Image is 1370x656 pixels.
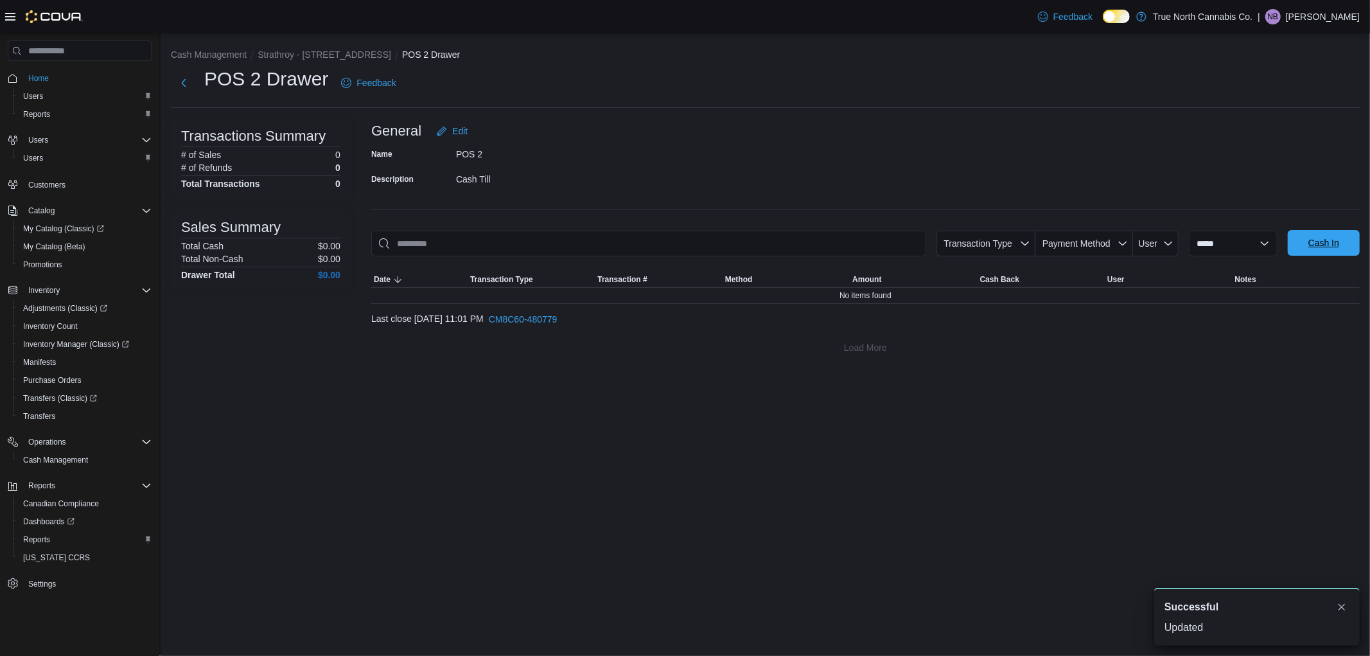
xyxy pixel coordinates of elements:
[3,281,157,299] button: Inventory
[18,107,152,122] span: Reports
[13,256,157,274] button: Promotions
[371,174,414,184] label: Description
[18,532,55,547] a: Reports
[23,478,152,493] span: Reports
[1233,272,1360,287] button: Notes
[318,241,340,251] p: $0.00
[335,163,340,173] p: 0
[23,242,85,252] span: My Catalog (Beta)
[318,254,340,264] p: $0.00
[18,107,55,122] a: Reports
[371,149,392,159] label: Name
[1103,23,1103,24] span: Dark Mode
[18,355,61,370] a: Manifests
[171,70,197,96] button: Next
[18,89,48,104] a: Users
[371,231,926,256] input: This is a search bar. As you type, the results lower in the page will automatically filter.
[1286,9,1360,24] p: [PERSON_NAME]
[181,254,243,264] h6: Total Non-Cash
[18,355,152,370] span: Manifests
[23,283,65,298] button: Inventory
[3,574,157,593] button: Settings
[18,150,152,166] span: Users
[18,221,152,236] span: My Catalog (Classic)
[181,179,260,189] h4: Total Transactions
[374,274,391,285] span: Date
[181,270,235,280] h4: Drawer Total
[13,335,157,353] a: Inventory Manager (Classic)
[1053,10,1093,23] span: Feedback
[18,239,152,254] span: My Catalog (Beta)
[13,513,157,531] a: Dashboards
[1107,274,1125,285] span: User
[13,531,157,549] button: Reports
[28,481,55,491] span: Reports
[1235,274,1256,285] span: Notes
[978,272,1105,287] button: Cash Back
[23,478,60,493] button: Reports
[936,231,1035,256] button: Transaction Type
[371,123,421,139] h3: General
[28,73,49,84] span: Home
[23,535,50,545] span: Reports
[181,163,232,173] h6: # of Refunds
[335,150,340,160] p: 0
[468,272,595,287] button: Transaction Type
[13,149,157,167] button: Users
[23,203,60,218] button: Catalog
[28,579,56,589] span: Settings
[18,452,93,468] a: Cash Management
[1288,230,1360,256] button: Cash In
[3,433,157,451] button: Operations
[456,144,628,159] div: POS 2
[844,341,887,354] span: Load More
[13,407,157,425] button: Transfers
[18,373,152,388] span: Purchase Orders
[725,274,753,285] span: Method
[371,272,468,287] button: Date
[489,313,558,326] span: CM8C60-480779
[18,452,152,468] span: Cash Management
[595,272,722,287] button: Transaction #
[335,179,340,189] h4: 0
[18,257,152,272] span: Promotions
[1153,9,1252,24] p: True North Cannabis Co.
[23,393,97,403] span: Transfers (Classic)
[18,319,152,334] span: Inventory Count
[1033,4,1098,30] a: Feedback
[13,220,157,238] a: My Catalog (Classic)
[13,371,157,389] button: Purchase Orders
[28,285,60,296] span: Inventory
[23,176,152,192] span: Customers
[1103,10,1130,23] input: Dark Mode
[23,260,62,270] span: Promotions
[23,357,56,368] span: Manifests
[839,290,891,301] span: No items found
[23,224,104,234] span: My Catalog (Classic)
[13,495,157,513] button: Canadian Compliance
[23,339,129,350] span: Inventory Manager (Classic)
[432,118,473,144] button: Edit
[18,532,152,547] span: Reports
[18,409,152,424] span: Transfers
[1164,599,1349,615] div: Notification
[18,496,152,511] span: Canadian Compliance
[258,49,391,60] button: Strathroy - [STREET_ADDRESS]
[3,131,157,149] button: Users
[1334,599,1349,615] button: Dismiss toast
[23,153,43,163] span: Users
[204,66,328,92] h1: POS 2 Drawer
[723,272,850,287] button: Method
[1042,238,1111,249] span: Payment Method
[597,274,647,285] span: Transaction #
[18,89,152,104] span: Users
[18,337,134,352] a: Inventory Manager (Classic)
[852,274,881,285] span: Amount
[23,434,152,450] span: Operations
[23,109,50,120] span: Reports
[18,391,102,406] a: Transfers (Classic)
[1035,231,1133,256] button: Payment Method
[3,69,157,87] button: Home
[3,477,157,495] button: Reports
[456,169,628,184] div: Cash Till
